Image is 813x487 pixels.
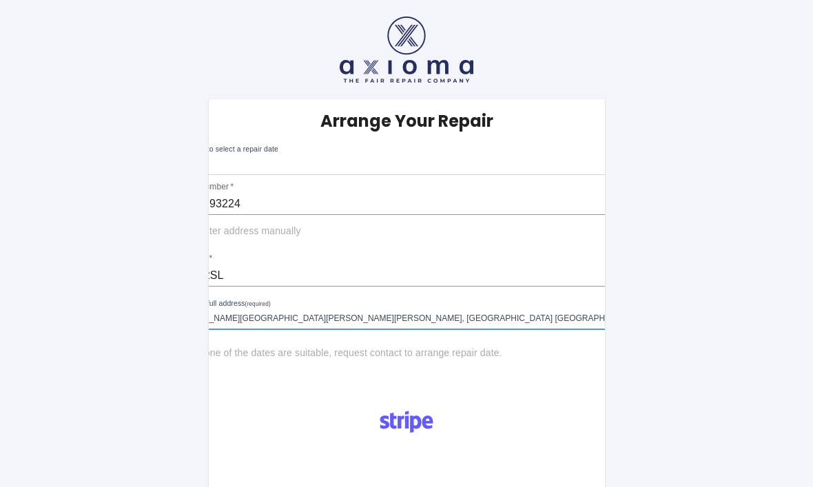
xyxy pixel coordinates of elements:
h5: Arrange Your Repair [320,110,493,132]
label: Select the full address [172,298,271,309]
label: Click here to select a repair date [172,144,278,154]
label: Postcode [172,253,212,265]
img: Logo [372,406,441,439]
img: axioma [340,17,473,83]
span: None of the dates are suitable, request contact to arrange repair date. [198,346,502,360]
label: Phone Number [172,181,234,193]
span: Enter address manually [198,225,301,238]
div: [DATE] [172,150,641,175]
div: [PERSON_NAME][GEOGRAPHIC_DATA][PERSON_NAME][PERSON_NAME], [GEOGRAPHIC_DATA] [GEOGRAPHIC_DATA] [172,304,641,329]
small: (required) [245,301,270,307]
